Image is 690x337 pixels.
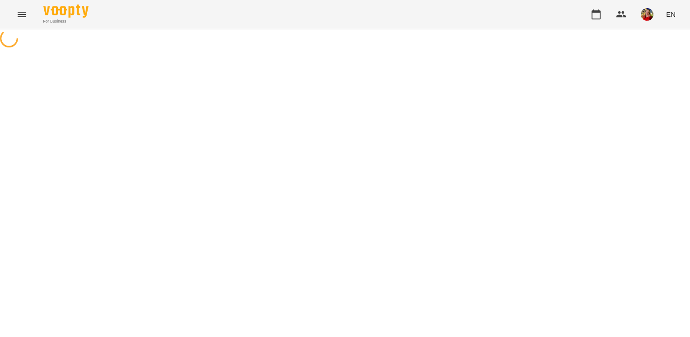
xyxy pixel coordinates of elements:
[11,4,33,25] button: Menu
[43,5,89,18] img: Voopty Logo
[662,6,679,23] button: EN
[43,19,89,24] span: For Business
[666,9,676,19] span: EN
[641,8,653,21] img: 5e634735370bbb5983f79fa1b5928c88.png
